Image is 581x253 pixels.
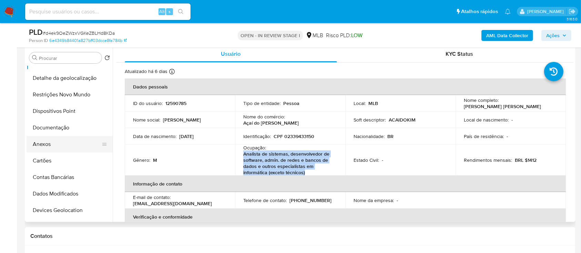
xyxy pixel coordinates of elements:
p: - [397,197,398,203]
button: Detalhe da geolocalização [27,70,113,86]
button: Empréstimos [27,219,113,235]
p: Data de nascimento : [133,133,176,139]
p: Nome do comércio : [243,114,285,120]
p: [EMAIL_ADDRESS][DOMAIN_NAME] [133,200,212,207]
p: Ocupação : [243,145,266,151]
span: s [169,8,171,15]
th: Verificação e conformidade [125,209,566,225]
p: Açaí do [PERSON_NAME] [243,120,299,126]
span: 3.163.0 [567,16,578,22]
b: PLD [29,27,43,38]
th: Dados pessoais [125,78,566,95]
p: OPEN - IN REVIEW STAGE I [238,31,303,40]
button: Dados Modificados [27,186,113,202]
p: BR [387,133,394,139]
p: Nome da empresa : [354,197,394,203]
p: [PHONE_NUMBER] [289,197,332,203]
p: Gênero : [133,157,150,163]
p: Telefone de contato : [243,197,287,203]
p: MLB [368,100,378,106]
b: Person ID [29,38,48,44]
button: Dispositivos Point [27,103,113,119]
h1: Contatos [30,233,570,240]
p: 12590785 [165,100,186,106]
button: Devices Geolocation [27,202,113,219]
button: Ações [541,30,571,41]
span: # d4ek9OeZWzxVGKeZBLHd8KDa [43,30,115,36]
p: Nacionalidade : [354,133,385,139]
p: BRL $1412 [515,157,537,163]
p: Soft descriptor : [354,117,386,123]
p: - [507,133,508,139]
p: Nome completo : [464,97,499,103]
span: Usuário [221,50,241,58]
button: Cartões [27,152,113,169]
p: ID do usuário : [133,100,163,106]
span: KYC Status [446,50,473,58]
input: Pesquise usuários ou casos... [25,7,191,16]
p: [DATE] [179,133,194,139]
b: AML Data Collector [486,30,528,41]
span: Atalhos rápidos [461,8,498,15]
p: Nome social : [133,117,160,123]
input: Procurar [39,55,99,61]
p: Local de nascimento : [464,117,509,123]
button: AML Data Collector [481,30,533,41]
p: CPF 02339433150 [274,133,314,139]
p: M [153,157,157,163]
span: Risco PLD: [326,32,363,39]
p: Pessoa [283,100,299,106]
a: Sair [569,8,576,15]
p: Identificação : [243,133,271,139]
p: carlos.guerra@mercadopago.com.br [527,8,566,15]
p: Local : [354,100,366,106]
p: Tipo de entidade : [243,100,281,106]
p: Estado Civil : [354,157,379,163]
p: [PERSON_NAME] [163,117,201,123]
p: [PERSON_NAME] [PERSON_NAME] [464,103,541,109]
a: 6e4349b84401a827bff03dcce8fa784b [49,38,127,44]
a: Notificações [505,9,511,14]
button: Documentação [27,119,113,136]
span: LOW [351,31,363,39]
p: E-mail de contato : [133,194,171,200]
button: Anexos [27,136,107,152]
span: Alt [159,8,165,15]
button: search-icon [174,7,188,17]
button: Restrições Novo Mundo [27,86,113,103]
span: Ações [546,30,560,41]
div: MLB [306,32,323,39]
button: Retornar ao pedido padrão [104,55,110,63]
p: - [511,117,513,123]
p: ACAIDOKIM [389,117,416,123]
p: Rendimentos mensais : [464,157,512,163]
button: Procurar [32,55,38,61]
p: Analista de sistemas, desenvolvedor de software, admin. de redes e bancos de dados e outros espec... [243,151,334,176]
button: Contas Bancárias [27,169,113,186]
p: Atualizado há 6 dias [125,68,167,75]
p: - [382,157,383,163]
p: País de residência : [464,133,504,139]
th: Informação de contato [125,176,566,192]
